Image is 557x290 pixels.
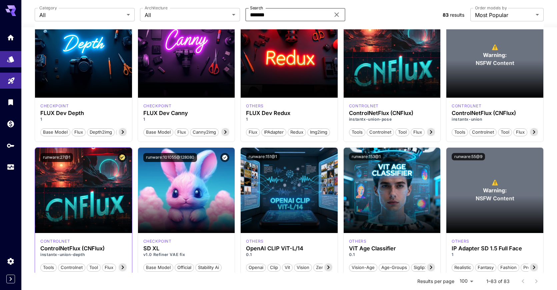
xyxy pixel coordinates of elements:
span: controlnet [116,129,143,136]
span: Flux [72,129,85,136]
p: others [246,103,264,109]
button: flux [411,128,425,136]
span: Warning: [483,186,507,194]
span: NSFW Content [476,59,514,67]
h3: IP Adapter SD 1.5 Full Face [452,245,538,252]
h3: ControlNetFlux (CNFlux) [349,110,435,116]
h3: FLUX Dev Redux [246,110,332,116]
button: openai [246,263,266,272]
button: zero-shot [313,263,340,272]
button: runware:55@9 [452,153,485,160]
button: canny2img [190,128,219,136]
h3: OpenAI CLIP ViT-L/14 [246,245,332,252]
span: Base model [41,129,70,136]
p: controlnet [452,103,481,109]
button: controlnet [58,263,85,272]
p: 1 [40,116,127,122]
span: clip [268,264,280,271]
button: base model [143,263,173,272]
button: vit [282,263,293,272]
button: Base model [143,128,173,136]
span: Realistic [452,264,473,271]
h3: ControlNetFlux (CNFlux) [40,245,127,252]
span: tool [87,264,100,271]
span: tools [452,129,468,136]
div: SDXL 1.0 [143,238,172,244]
button: Base model [40,128,70,136]
button: depth2img [87,128,115,136]
span: IPAdapter [262,129,286,136]
button: vision-age [349,263,377,272]
p: others [349,238,367,244]
span: results [450,12,464,18]
p: controlnet [40,238,70,244]
span: controlnet [470,129,496,136]
div: Home [7,33,15,42]
button: Redux [288,128,306,136]
div: FLUX.1 D [349,103,379,109]
p: 1 [246,116,332,122]
div: FLUX.1 D [452,103,481,109]
label: Search [250,5,263,11]
button: tool [87,263,101,272]
span: 83 [443,12,449,18]
div: To view NSFW models, adjust the filter settings and toggle the option on. [446,12,543,98]
div: Playground [7,74,15,83]
p: controlnet [349,103,379,109]
div: API Keys [7,141,15,150]
div: SD XL [143,245,230,252]
button: Certified Model – Vetted for best performance and includes a commercial license. [118,153,127,162]
button: Flux [246,128,260,136]
span: Flux [175,129,188,136]
button: Flux [175,128,189,136]
span: canny2img [190,129,218,136]
button: tools [452,128,468,136]
h3: FLUX Dev Depth [40,110,127,116]
label: Category [39,5,57,11]
p: checkpoint [40,103,69,109]
div: 채팅 위젯 [524,258,557,290]
span: age-groups [379,264,409,271]
span: controlnet [367,129,394,136]
span: Fantasy [475,264,496,271]
div: ViT Age Classifier [349,245,435,252]
button: tools [349,128,365,136]
span: vit [282,264,292,271]
div: To view NSFW models, adjust the filter settings and toggle the option on. [446,148,543,233]
p: 0.1 [349,252,435,258]
div: 100 [457,276,476,286]
span: vision-age [349,264,377,271]
span: siglip2 [411,264,430,271]
span: Fashion [498,264,519,271]
span: flux [514,129,527,136]
span: tool [396,129,409,136]
p: instantx-union [452,116,538,122]
span: official [175,264,194,271]
span: tools [41,264,56,271]
button: tools [40,263,57,272]
span: Most Popular [475,11,533,19]
button: controlnet [367,128,394,136]
span: NSFW Content [476,194,514,202]
button: runware:153@1 [349,153,383,160]
span: Flux [246,129,260,136]
label: Architecture [145,5,167,11]
button: vision [294,263,312,272]
div: naterawvitageclassifier [349,238,367,244]
p: 1 [452,252,538,258]
button: stability ai [195,263,222,272]
p: others [452,238,469,244]
div: Usage [7,163,15,171]
div: SD 1.5 [452,238,469,244]
button: Flux [72,128,86,136]
span: openai [246,264,266,271]
div: FLUX.1 D [40,103,69,109]
div: FLUX.1 D [40,238,70,244]
span: controlnet [58,264,85,271]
